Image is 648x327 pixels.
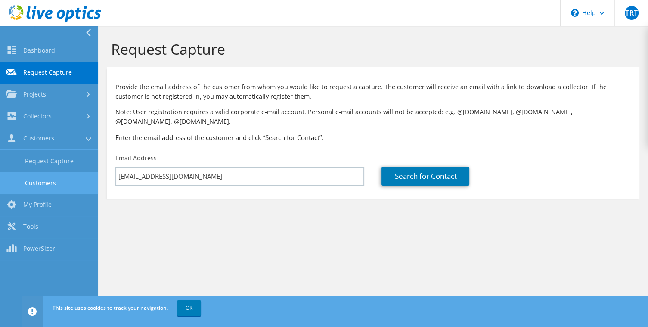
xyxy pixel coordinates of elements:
a: Search for Contact [381,167,469,186]
h1: Request Capture [111,40,631,58]
svg: \n [571,9,579,17]
span: TRT [625,6,639,20]
span: This site uses cookies to track your navigation. [53,304,168,311]
a: OK [177,300,201,316]
p: Provide the email address of the customer from whom you would like to request a capture. The cust... [115,82,631,101]
p: Note: User registration requires a valid corporate e-mail account. Personal e-mail accounts will ... [115,107,631,126]
label: Email Address [115,154,157,162]
h3: Enter the email address of the customer and click “Search for Contact”. [115,133,631,142]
